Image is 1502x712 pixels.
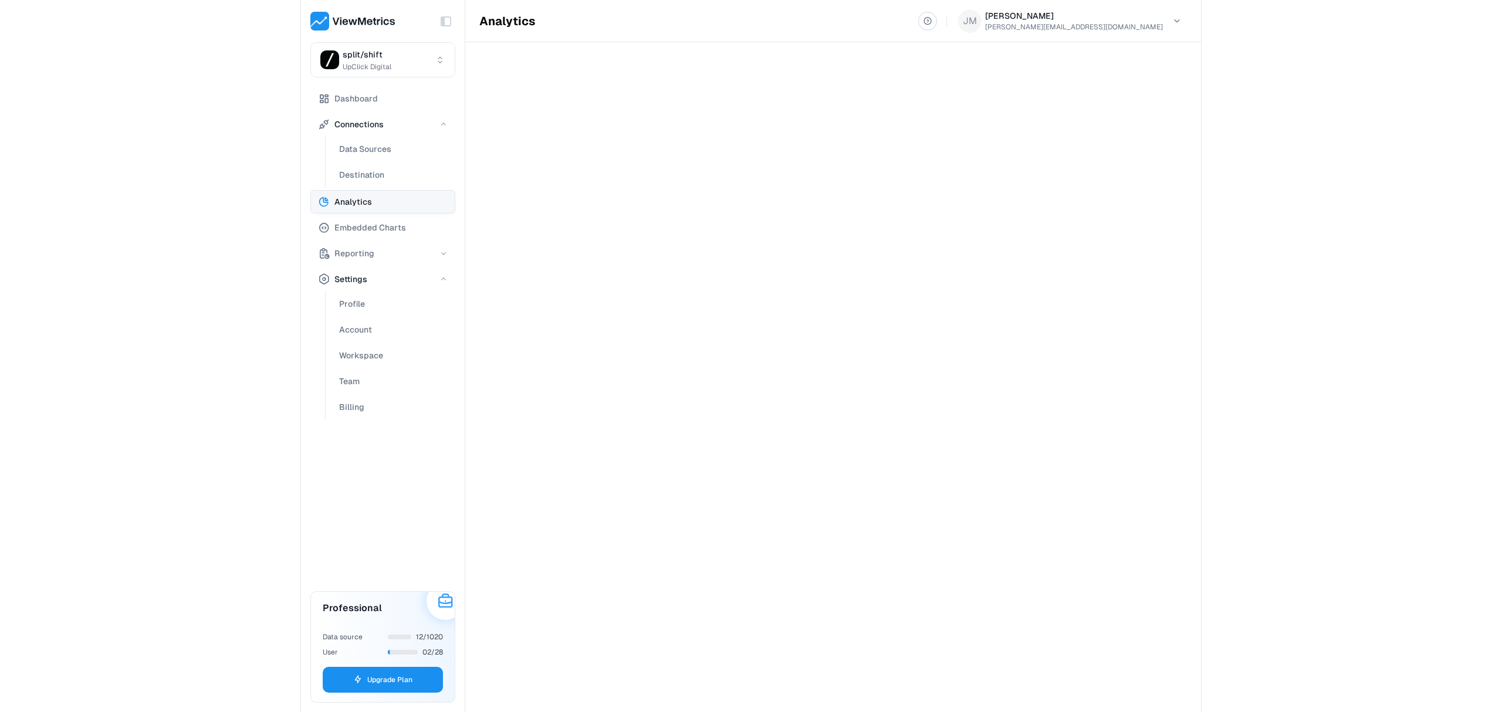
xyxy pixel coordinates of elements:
[339,374,360,388] span: Team
[334,195,372,209] span: Analytics
[331,344,456,367] button: Workspace
[310,242,455,265] button: Reporting
[958,9,982,33] span: JM
[985,22,1163,32] p: [PERSON_NAME][EMAIL_ADDRESS][DOMAIN_NAME]
[343,62,391,72] span: UpClick Digital
[339,297,365,311] span: Profile
[339,348,383,362] span: Workspace
[416,632,443,642] span: 12/1020
[320,50,339,69] img: split/shift
[331,137,456,161] button: Data Sources
[310,216,455,239] button: Embedded Charts
[310,113,455,136] button: Connections
[323,601,382,615] h3: Professional
[339,400,364,414] span: Billing
[310,267,455,291] button: Settings
[334,221,406,235] span: Embedded Charts
[310,12,395,30] img: ViewMetrics's logo with text
[331,318,456,341] button: Account
[343,48,383,62] span: split/shift
[334,246,374,260] span: Reporting
[310,87,455,110] button: Dashboard
[334,272,367,286] span: Settings
[339,323,372,337] span: Account
[331,369,456,393] button: Team
[422,647,443,657] span: 02/28
[339,142,391,156] span: Data Sources
[331,395,456,419] button: Billing
[310,190,455,213] button: Analytics
[331,292,456,316] button: Profile
[323,667,443,693] button: Upgrade Plan
[331,163,456,187] button: Destination
[323,647,338,657] span: User
[479,14,536,28] h1: Analytics
[339,168,384,182] span: Destination
[985,10,1163,22] h6: [PERSON_NAME]
[334,91,378,106] span: Dashboard
[334,117,384,131] span: Connections
[323,632,363,642] span: Data source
